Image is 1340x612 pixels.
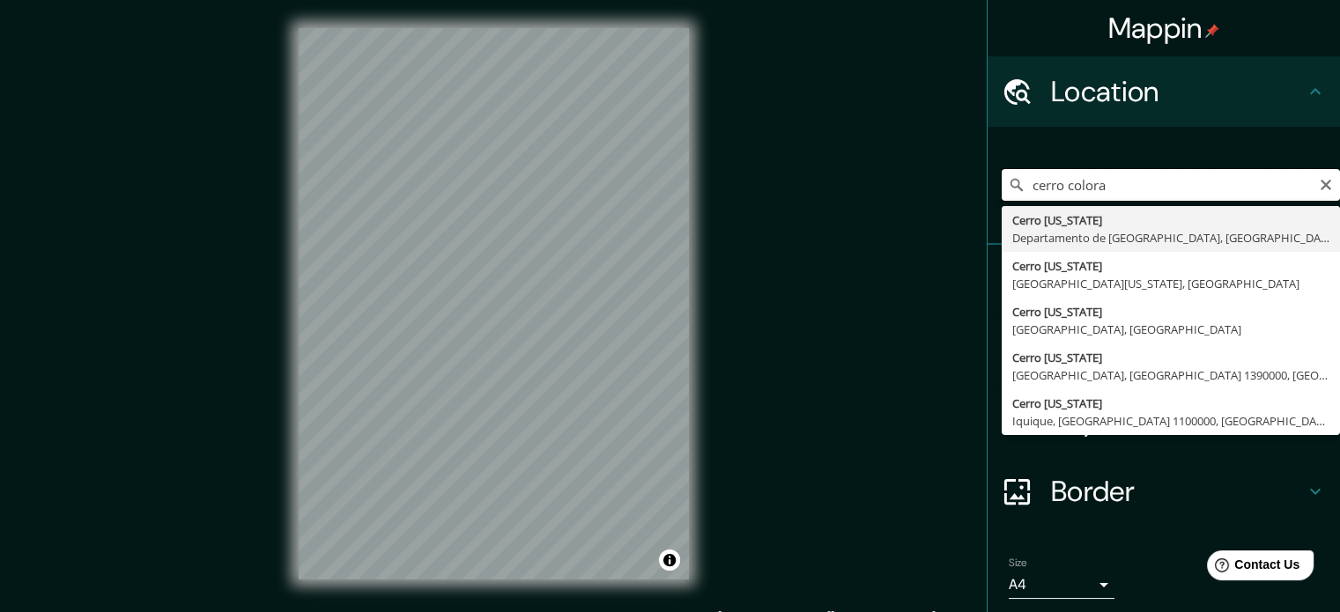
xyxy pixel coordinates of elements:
[1205,24,1219,38] img: pin-icon.png
[1012,211,1329,229] div: Cerro [US_STATE]
[988,386,1340,456] div: Layout
[1012,394,1329,412] div: Cerro [US_STATE]
[1012,275,1329,292] div: [GEOGRAPHIC_DATA][US_STATE], [GEOGRAPHIC_DATA]
[1012,321,1329,338] div: [GEOGRAPHIC_DATA], [GEOGRAPHIC_DATA]
[1051,74,1305,109] h4: Location
[988,56,1340,127] div: Location
[1108,11,1220,46] h4: Mappin
[299,28,689,579] canvas: Map
[1009,556,1027,571] label: Size
[1012,229,1329,247] div: Departamento de [GEOGRAPHIC_DATA], [GEOGRAPHIC_DATA]
[1051,403,1305,439] h4: Layout
[1009,571,1114,599] div: A4
[988,315,1340,386] div: Style
[1051,474,1305,509] h4: Border
[1012,349,1329,366] div: Cerro [US_STATE]
[1012,257,1329,275] div: Cerro [US_STATE]
[1319,175,1333,192] button: Clear
[1183,543,1321,593] iframe: Help widget launcher
[988,245,1340,315] div: Pins
[988,456,1340,527] div: Border
[1002,169,1340,201] input: Pick your city or area
[659,549,680,571] button: Toggle attribution
[1012,412,1329,430] div: Iquique, [GEOGRAPHIC_DATA] 1100000, [GEOGRAPHIC_DATA]
[1012,366,1329,384] div: [GEOGRAPHIC_DATA], [GEOGRAPHIC_DATA] 1390000, [GEOGRAPHIC_DATA]
[1012,303,1329,321] div: Cerro [US_STATE]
